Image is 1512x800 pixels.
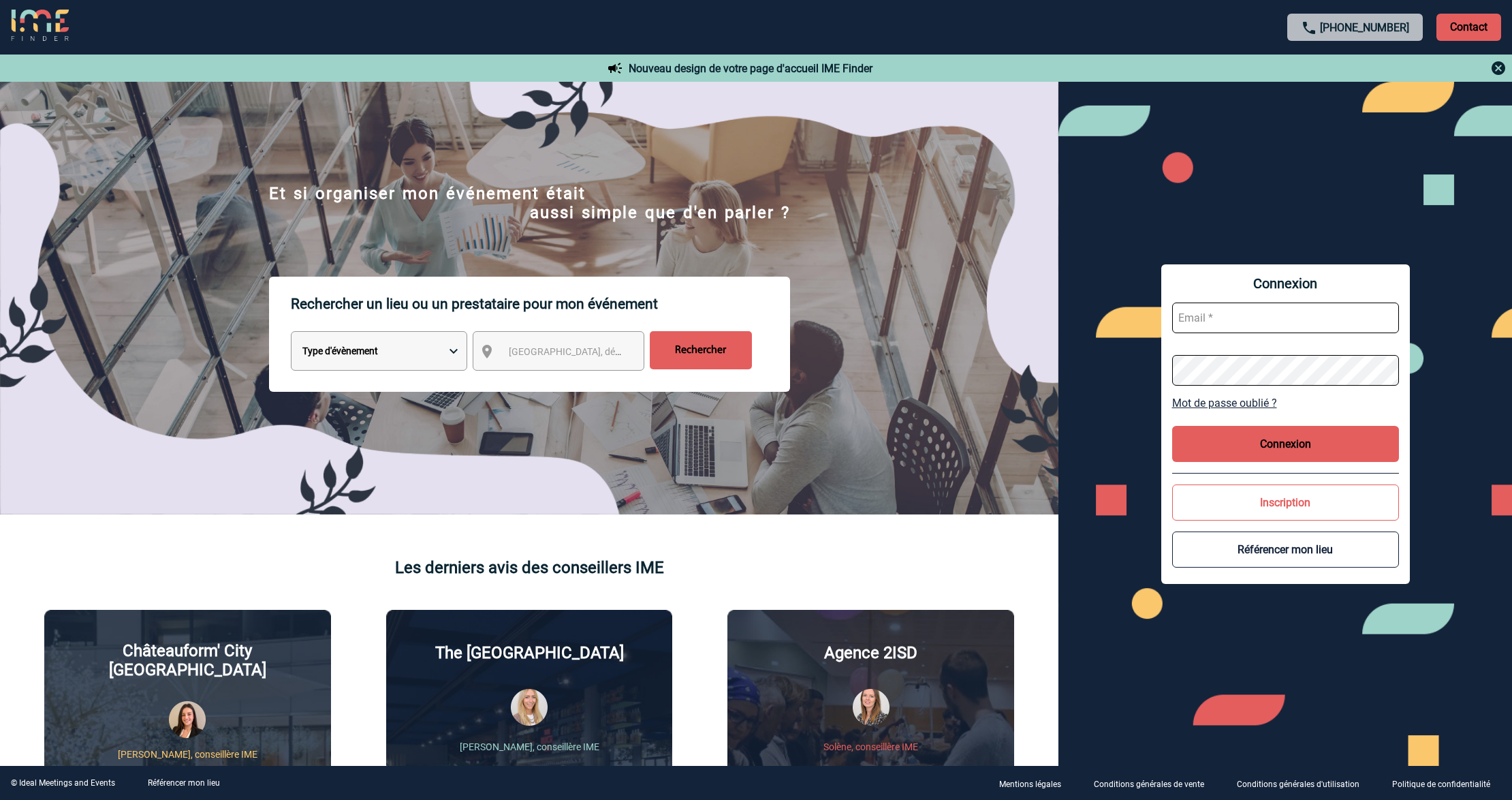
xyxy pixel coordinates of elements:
p: Mentions légales [999,780,1061,789]
p: [PERSON_NAME], conseillère IME [460,741,599,752]
p: Politique de confidentialité [1392,780,1490,789]
a: [PHONE_NUMBER] [1320,21,1409,34]
a: Conditions générales d'utilisation [1226,777,1381,790]
p: Conditions générales d'utilisation [1237,780,1359,789]
div: © Ideal Meetings and Events [11,778,115,788]
a: Référencer mon lieu [148,778,220,788]
input: Email * [1172,303,1399,333]
a: Politique de confidentialité [1381,777,1512,790]
p: Rechercher un lieu ou un prestataire pour mon événement [291,277,790,331]
p: Conditions générales de vente [1094,780,1204,789]
input: Rechercher [650,331,752,369]
button: Connexion [1172,426,1399,462]
span: [GEOGRAPHIC_DATA], département, région... [509,346,698,357]
p: [PERSON_NAME], conseillère IME [118,749,257,760]
a: Conditions générales de vente [1083,777,1226,790]
span: Connexion [1172,275,1399,292]
button: Inscription [1172,484,1399,521]
p: Solène, conseillère IME [823,741,918,752]
a: Mot de passe oublié ? [1172,397,1399,410]
button: Référencer mon lieu [1172,532,1399,568]
a: Mentions légales [988,777,1083,790]
img: call-24-px.png [1301,20,1317,36]
p: Contact [1436,14,1501,41]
